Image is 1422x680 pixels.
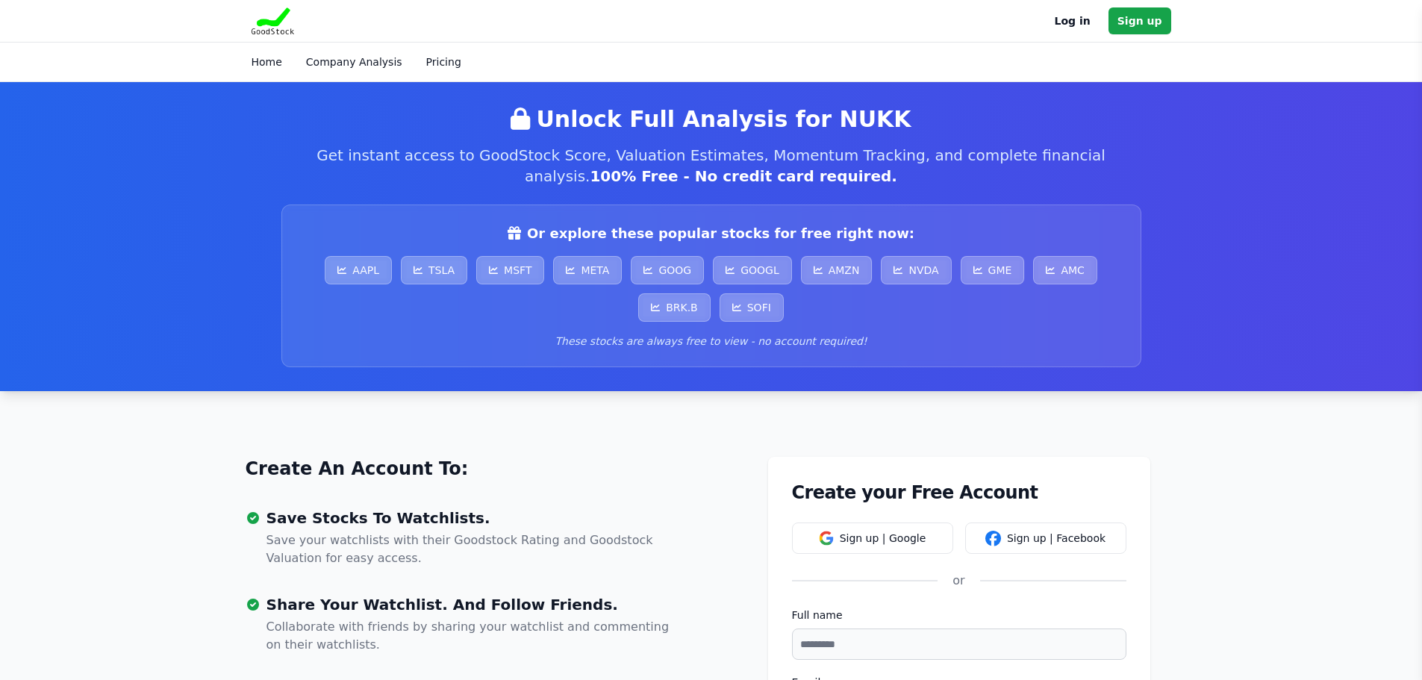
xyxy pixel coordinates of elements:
h3: Save Stocks To Watchlists. [266,511,682,525]
p: Save your watchlists with their Goodstock Rating and Goodstock Valuation for easy access. [266,531,682,567]
button: Sign up | Google [792,523,953,554]
a: Company Analysis [306,56,402,68]
img: Goodstock Logo [252,7,295,34]
div: or [938,572,979,590]
a: GME [961,256,1025,284]
span: Or explore these popular stocks for free right now: [527,223,914,244]
a: TSLA [401,256,467,284]
h3: Share Your Watchlist. And Follow Friends. [266,597,682,612]
p: Collaborate with friends by sharing your watchlist and commenting on their watchlists. [266,618,682,654]
a: AAPL [325,256,392,284]
h2: Unlock Full Analysis for NUKK [281,106,1141,133]
a: GOOG [631,256,704,284]
button: Sign up | Facebook [965,523,1126,554]
a: GOOGL [713,256,792,284]
a: SOFI [720,293,784,322]
a: AMZN [801,256,873,284]
span: 100% Free - No credit card required. [590,167,896,185]
p: Get instant access to GoodStock Score, Valuation Estimates, Momentum Tracking, and complete finan... [281,145,1141,187]
a: MSFT [476,256,544,284]
a: Home [252,56,282,68]
h1: Create your Free Account [792,481,1126,505]
a: Pricing [426,56,461,68]
p: These stocks are always free to view - no account required! [300,334,1123,349]
a: Log in [1055,12,1091,30]
a: META [553,256,622,284]
a: NVDA [881,256,951,284]
a: Sign up [1108,7,1171,34]
a: Create An Account To: [246,457,469,481]
label: Full name [792,608,1126,623]
a: BRK.B [638,293,711,322]
a: AMC [1033,256,1097,284]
